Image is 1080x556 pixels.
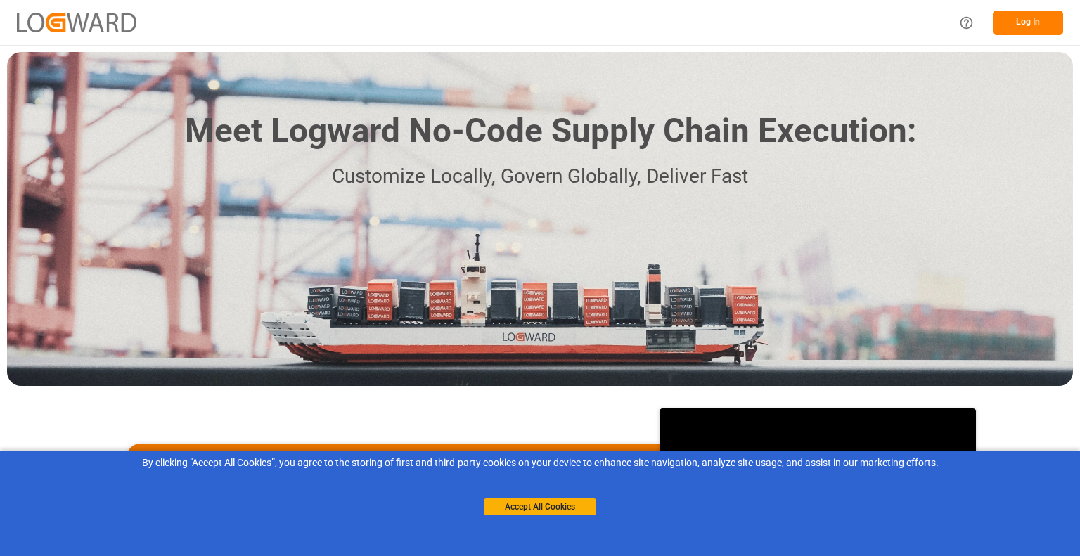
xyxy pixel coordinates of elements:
[484,498,596,515] button: Accept All Cookies
[993,11,1063,35] button: Log In
[17,13,136,32] img: Logward_new_orange.png
[951,7,982,39] button: Help Center
[185,106,916,156] h1: Meet Logward No-Code Supply Chain Execution:
[10,455,1070,470] div: By clicking "Accept All Cookies”, you agree to the storing of first and third-party cookies on yo...
[164,161,916,193] p: Customize Locally, Govern Globally, Deliver Fast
